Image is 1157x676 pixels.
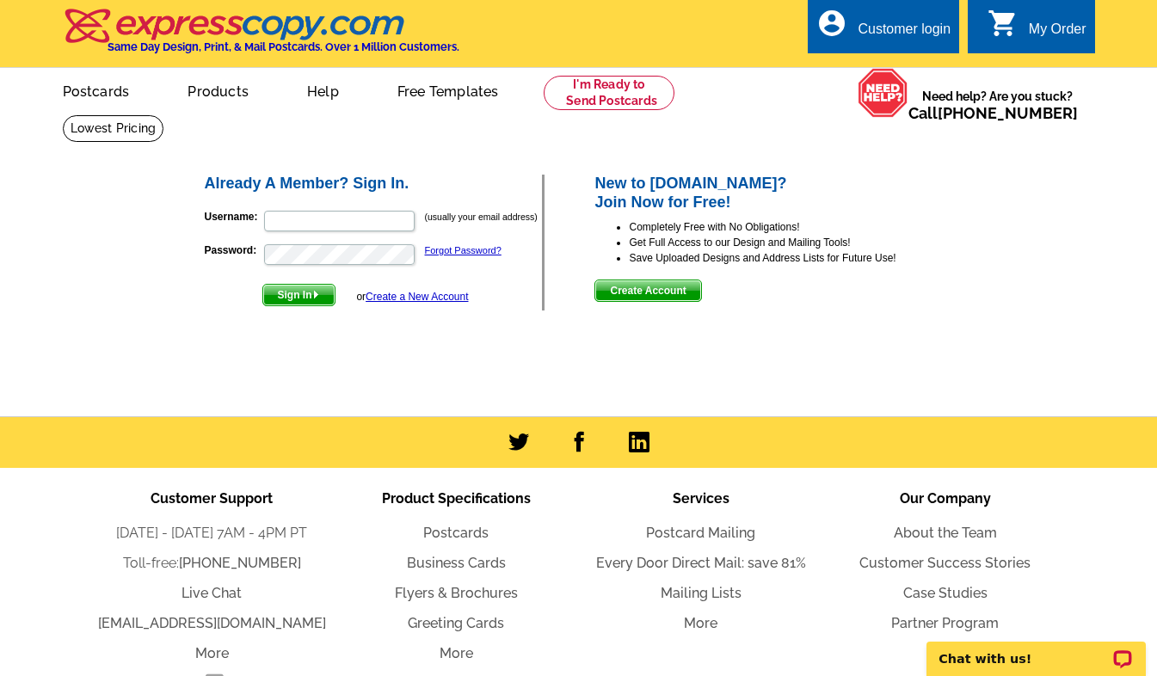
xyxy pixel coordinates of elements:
[108,40,459,53] h4: Same Day Design, Print, & Mail Postcards. Over 1 Million Customers.
[205,175,543,194] h2: Already A Member? Sign In.
[903,585,988,601] a: Case Studies
[425,245,502,255] a: Forgot Password?
[673,490,729,507] span: Services
[629,235,955,250] li: Get Full Access to our Design and Mailing Tools!
[382,490,531,507] span: Product Specifications
[595,280,700,301] span: Create Account
[98,615,326,631] a: [EMAIL_ADDRESS][DOMAIN_NAME]
[395,585,518,601] a: Flyers & Brochures
[195,645,229,661] a: More
[684,615,717,631] a: More
[408,615,504,631] a: Greeting Cards
[179,555,301,571] a: [PHONE_NUMBER]
[900,490,991,507] span: Our Company
[988,8,1019,39] i: shopping_cart
[151,490,273,507] span: Customer Support
[859,555,1031,571] a: Customer Success Stories
[891,615,999,631] a: Partner Program
[646,525,755,541] a: Postcard Mailing
[894,525,997,541] a: About the Team
[280,70,366,110] a: Help
[915,622,1157,676] iframe: LiveChat chat widget
[629,250,955,266] li: Save Uploaded Designs and Address Lists for Future Use!
[440,645,473,661] a: More
[858,22,951,46] div: Customer login
[594,175,955,212] h2: New to [DOMAIN_NAME]? Join Now for Free!
[594,280,701,302] button: Create Account
[988,19,1086,40] a: shopping_cart My Order
[407,555,506,571] a: Business Cards
[89,553,334,574] li: Toll-free:
[356,289,468,304] div: or
[908,88,1086,122] span: Need help? Are you stuck?
[908,104,1078,122] span: Call
[182,585,242,601] a: Live Chat
[425,212,538,222] small: (usually your email address)
[816,8,847,39] i: account_circle
[35,70,157,110] a: Postcards
[312,291,320,298] img: button-next-arrow-white.png
[858,68,908,118] img: help
[661,585,742,601] a: Mailing Lists
[89,523,334,544] li: [DATE] - [DATE] 7AM - 4PM PT
[1029,22,1086,46] div: My Order
[366,291,468,303] a: Create a New Account
[938,104,1078,122] a: [PHONE_NUMBER]
[205,209,262,224] label: Username:
[263,285,335,305] span: Sign In
[423,525,489,541] a: Postcards
[370,70,526,110] a: Free Templates
[629,219,955,235] li: Completely Free with No Obligations!
[63,21,459,53] a: Same Day Design, Print, & Mail Postcards. Over 1 Million Customers.
[596,555,806,571] a: Every Door Direct Mail: save 81%
[160,70,276,110] a: Products
[262,284,335,306] button: Sign In
[816,19,951,40] a: account_circle Customer login
[205,243,262,258] label: Password:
